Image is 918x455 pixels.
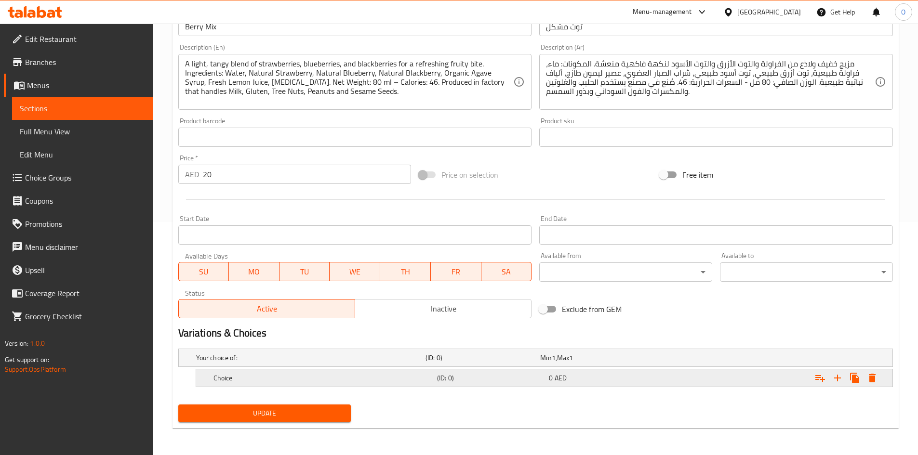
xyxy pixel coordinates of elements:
[437,373,545,383] h5: (ID: 0)
[196,353,422,363] h5: Your choice of:
[25,264,146,276] span: Upsell
[633,6,692,18] div: Menu-management
[539,17,893,36] input: Enter name Ar
[549,372,553,384] span: 0
[539,262,712,282] div: ​
[552,351,556,364] span: 1
[25,241,146,253] span: Menu disclaimer
[812,369,829,387] button: Add choice group
[384,265,427,279] span: TH
[4,305,153,328] a: Grocery Checklist
[178,128,532,147] input: Please enter product barcode
[20,149,146,160] span: Edit Menu
[178,299,355,318] button: Active
[279,262,330,281] button: TU
[185,59,514,105] textarea: A light, tangy blend of strawberries, blueberries, and blackberries for a refreshing fruity bite....
[4,259,153,282] a: Upsell
[25,287,146,299] span: Coverage Report
[25,172,146,183] span: Choice Groups
[178,17,532,36] input: Enter name En
[333,265,376,279] span: WE
[183,302,351,316] span: Active
[555,372,567,384] span: AED
[25,56,146,68] span: Branches
[359,302,528,316] span: Inactive
[4,235,153,259] a: Menu disclaimer
[12,97,153,120] a: Sections
[4,27,153,51] a: Edit Restaurant
[426,353,536,363] h5: (ID: 0)
[186,407,344,419] span: Update
[485,265,528,279] span: SA
[737,7,801,17] div: [GEOGRAPHIC_DATA]
[4,74,153,97] a: Menus
[4,51,153,74] a: Branches
[441,169,498,181] span: Price on selection
[4,189,153,212] a: Coupons
[183,265,226,279] span: SU
[185,169,199,180] p: AED
[27,79,146,91] span: Menus
[540,353,651,363] div: ,
[178,404,351,422] button: Update
[30,337,45,350] span: 1.0.0
[179,349,892,366] div: Expand
[233,265,276,279] span: MO
[846,369,864,387] button: Clone new choice
[4,166,153,189] a: Choice Groups
[380,262,431,281] button: TH
[203,165,412,184] input: Please enter price
[178,326,893,340] h2: Variations & Choices
[213,373,433,383] h5: Choice
[481,262,532,281] button: SA
[25,218,146,230] span: Promotions
[546,59,875,105] textarea: مزيج خفيف ولاذع من الفراولة والتوت الأزرق والتوت الأسود لنكهة فاكهية منعشة. المكونات: ماء، فراولة...
[562,303,622,315] span: Exclude from GEM
[5,363,66,376] a: Support.OpsPlatform
[196,369,892,387] div: Expand
[25,33,146,45] span: Edit Restaurant
[178,262,229,281] button: SU
[4,212,153,235] a: Promotions
[829,369,846,387] button: Add new choice
[557,351,569,364] span: Max
[864,369,881,387] button: Delete Choice
[12,143,153,166] a: Edit Menu
[682,169,713,181] span: Free item
[569,351,573,364] span: 1
[435,265,478,279] span: FR
[539,128,893,147] input: Please enter product sku
[5,337,28,350] span: Version:
[4,282,153,305] a: Coverage Report
[720,262,893,282] div: ​
[901,7,905,17] span: O
[431,262,481,281] button: FR
[25,311,146,322] span: Grocery Checklist
[20,126,146,137] span: Full Menu View
[540,351,551,364] span: Min
[12,120,153,143] a: Full Menu View
[229,262,279,281] button: MO
[25,195,146,207] span: Coupons
[283,265,326,279] span: TU
[5,353,49,366] span: Get support on:
[355,299,532,318] button: Inactive
[20,103,146,114] span: Sections
[330,262,380,281] button: WE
